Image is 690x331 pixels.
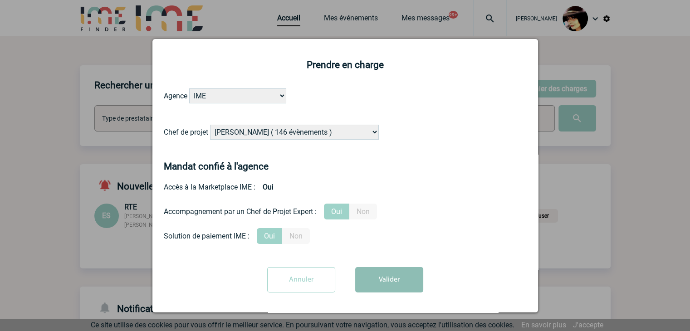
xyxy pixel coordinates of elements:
div: Solution de paiement IME : [164,232,250,240]
b: Oui [255,179,281,195]
div: Prestation payante [164,204,527,219]
input: Annuler [267,267,335,292]
label: Agence [164,92,187,100]
label: Chef de projet [164,128,208,136]
label: Non [349,204,377,219]
button: Valider [355,267,423,292]
div: Accompagnement par un Chef de Projet Expert : [164,207,317,216]
h2: Prendre en charge [164,59,527,70]
label: Non [282,228,310,244]
div: Conformité aux process achat client, Prise en charge de la facturation, Mutualisation de plusieur... [164,228,527,244]
div: Accès à la Marketplace IME : [164,179,527,195]
label: Oui [257,228,282,244]
h4: Mandat confié à l'agence [164,161,269,172]
label: Oui [324,204,349,219]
